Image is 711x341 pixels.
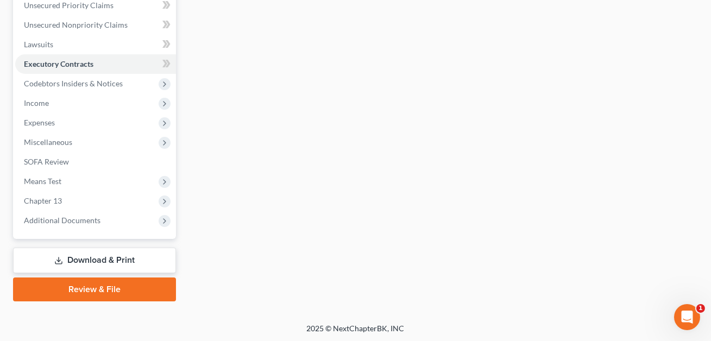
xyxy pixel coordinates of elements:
span: Additional Documents [24,216,100,225]
span: Executory Contracts [24,59,93,68]
span: Means Test [24,176,61,186]
a: SOFA Review [15,152,176,172]
span: Codebtors Insiders & Notices [24,79,123,88]
span: Chapter 13 [24,196,62,205]
a: Unsecured Nonpriority Claims [15,15,176,35]
span: SOFA Review [24,157,69,166]
iframe: Intercom live chat [674,304,700,330]
span: Lawsuits [24,40,53,49]
span: Unsecured Nonpriority Claims [24,20,128,29]
a: Review & File [13,277,176,301]
a: Lawsuits [15,35,176,54]
span: Expenses [24,118,55,127]
span: Income [24,98,49,108]
a: Download & Print [13,248,176,273]
span: Unsecured Priority Claims [24,1,114,10]
a: Executory Contracts [15,54,176,74]
span: Miscellaneous [24,137,72,147]
span: 1 [696,304,705,313]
